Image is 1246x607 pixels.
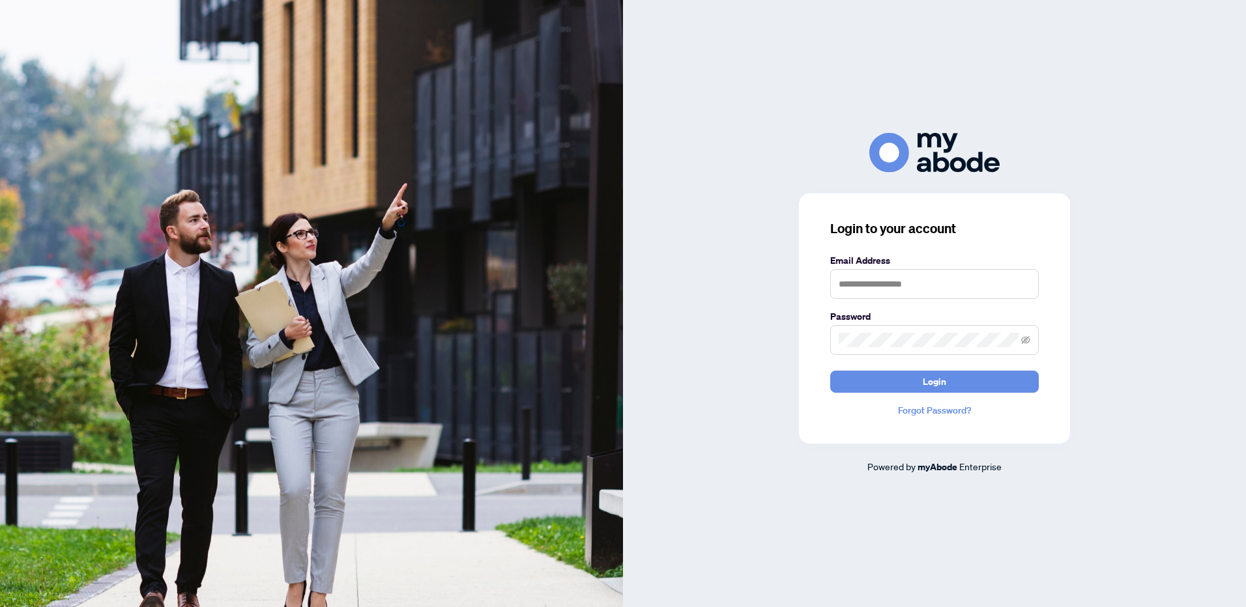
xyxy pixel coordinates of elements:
h3: Login to your account [830,219,1039,238]
span: Login [923,371,946,392]
label: Email Address [830,253,1039,268]
span: Powered by [867,460,916,472]
a: Forgot Password? [830,403,1039,417]
button: Login [830,371,1039,393]
a: myAbode [918,460,957,474]
img: ma-logo [869,133,1000,173]
span: eye-invisible [1021,335,1030,345]
span: Enterprise [959,460,1002,472]
label: Password [830,309,1039,324]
